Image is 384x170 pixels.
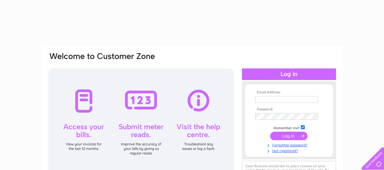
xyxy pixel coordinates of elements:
[254,124,324,130] td: Remember me?
[270,132,308,140] input: Submit
[255,147,324,153] a: Not registered?
[254,90,324,95] th: Email Address:
[254,107,324,112] th: Password:
[255,142,324,147] a: Forgotten password?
